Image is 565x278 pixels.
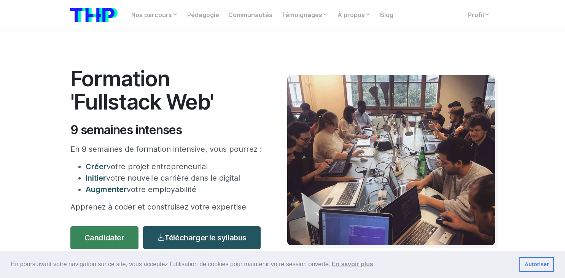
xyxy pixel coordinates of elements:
[86,184,264,195] li: votre employabilité
[287,75,495,245] img: Travail
[70,201,264,213] p: Apprenez à coder et construisez votre expertise
[183,8,224,23] a: Pédagogie
[86,185,127,194] span: Augmenter
[11,259,513,270] span: En poursuivant votre navigation sur ce site, vous acceptez l’utilisation de cookies pour mainteni...
[70,226,138,249] a: Candidater
[143,226,261,249] a: Télécharger le syllabus
[330,259,374,270] a: learn more about cookies
[86,161,264,172] li: votre projet entrepreneurial
[86,162,107,171] span: Créer
[463,8,495,23] a: Profil
[224,8,277,23] a: Communautés
[376,8,398,23] a: Blog
[70,8,118,22] img: logo
[86,173,106,183] span: Initier
[333,8,376,23] a: À propos
[519,257,554,272] a: dismiss cookie message
[70,123,264,137] h2: 9 semaines intenses
[70,143,264,155] p: En 9 semaines de formation intensive, vous pourrez :
[86,172,264,184] li: votre nouvelle carrière dans le digital
[127,8,183,23] a: Nos parcours
[277,8,333,23] a: Témoignages
[70,67,264,114] h1: Formation 'Fullstack Web'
